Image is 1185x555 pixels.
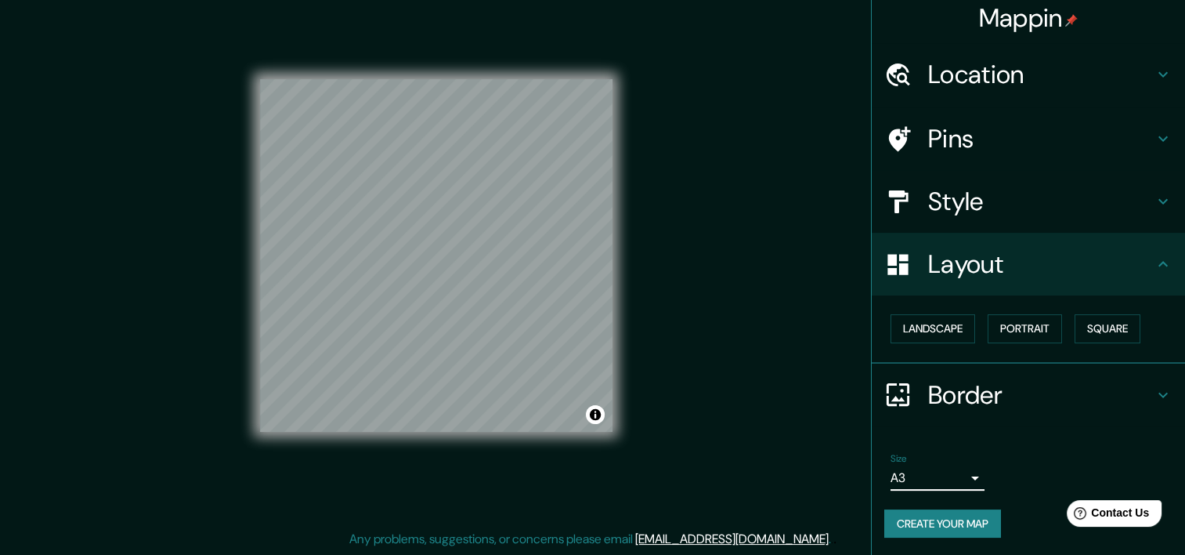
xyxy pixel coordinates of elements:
button: Create your map [884,510,1001,539]
div: Location [872,43,1185,106]
h4: Pins [928,123,1154,154]
a: [EMAIL_ADDRESS][DOMAIN_NAME] [635,531,829,547]
div: . [833,530,836,549]
div: Pins [872,107,1185,170]
div: Layout [872,233,1185,296]
div: A3 [891,466,984,491]
p: Any problems, suggestions, or concerns please email . [349,530,831,549]
div: . [831,530,833,549]
button: Landscape [891,314,975,343]
h4: Style [928,186,1154,217]
iframe: Help widget launcher [1046,494,1168,538]
div: Border [872,364,1185,426]
h4: Layout [928,248,1154,280]
button: Square [1075,314,1140,343]
img: pin-icon.png [1065,14,1078,27]
button: Toggle attribution [586,405,605,424]
h4: Mappin [979,2,1078,34]
h4: Location [928,59,1154,90]
canvas: Map [260,79,612,432]
h4: Border [928,379,1154,411]
button: Portrait [988,314,1062,343]
label: Size [891,452,907,465]
div: Style [872,170,1185,233]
